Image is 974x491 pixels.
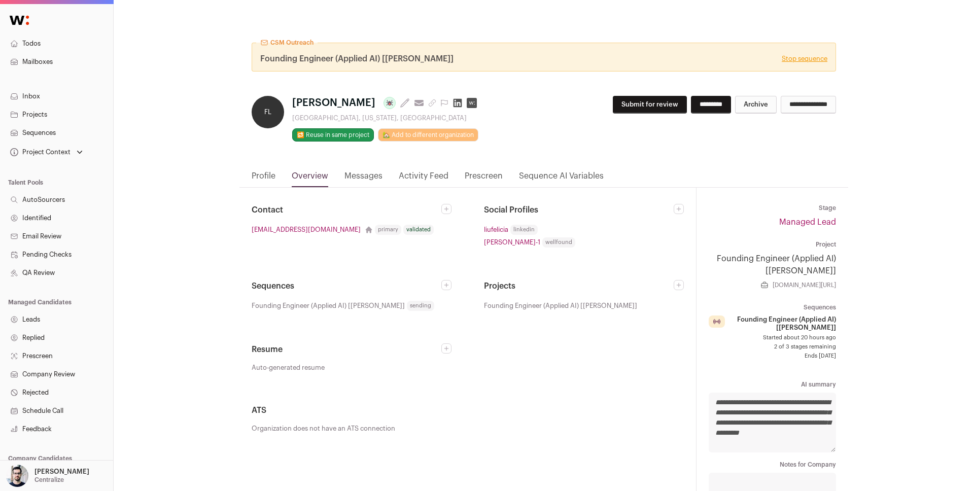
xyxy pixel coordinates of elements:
span: [PERSON_NAME] [292,96,375,110]
dt: Notes for Company [709,461,836,469]
div: [GEOGRAPHIC_DATA], [US_STATE], [GEOGRAPHIC_DATA] [292,114,481,122]
h2: Sequences [252,280,441,292]
span: Ends [DATE] [709,352,836,360]
button: 🔂 Reuse in same project [292,128,374,142]
a: liufelicia [484,224,508,235]
h2: Social Profiles [484,204,674,216]
dt: Project [709,240,836,249]
div: primary [375,225,401,235]
a: Messages [344,170,382,187]
a: Managed Lead [779,218,836,226]
div: Project Context [8,148,71,156]
a: [EMAIL_ADDRESS][DOMAIN_NAME] [252,224,361,235]
a: Activity Feed [399,170,448,187]
button: Open dropdown [4,465,91,487]
p: Organization does not have an ATS connection [252,425,684,433]
button: Submit for review [613,96,687,114]
dt: Sequences [709,303,836,311]
span: Founding Engineer (Applied AI) [[PERSON_NAME]] [484,300,637,311]
span: Founding Engineer (Applied AI) [[PERSON_NAME]] [252,300,405,311]
h2: Resume [252,343,441,356]
a: Founding Engineer (Applied AI) [[PERSON_NAME]] [709,253,836,277]
img: Wellfound [4,10,34,30]
span: wellfound [542,237,575,248]
img: 10051957-medium_jpg [6,465,28,487]
span: Founding Engineer (Applied AI) [[PERSON_NAME]] [727,315,836,332]
span: sending [407,301,434,311]
p: [PERSON_NAME] [34,468,89,476]
a: Auto-generated resume [252,364,451,372]
span: Started about 20 hours ago [709,334,836,342]
a: Prescreen [465,170,503,187]
h2: Projects [484,280,674,292]
h2: Contact [252,204,441,216]
dt: Stage [709,204,836,212]
button: Open dropdown [8,145,85,159]
a: 🏡 Add to different organization [378,128,478,142]
a: Overview [292,170,328,187]
a: Profile [252,170,275,187]
span: 2 of 3 stages remaining [709,343,836,351]
div: validated [403,225,434,235]
dt: AI summary [709,380,836,389]
a: Sequence AI Variables [519,170,604,187]
a: [PERSON_NAME]-1 [484,237,540,248]
span: Founding Engineer (Applied AI) [[PERSON_NAME]] [260,53,454,65]
a: Stop sequence [782,55,827,63]
h2: ATS [252,404,684,416]
span: CSM Outreach [270,39,314,47]
a: [DOMAIN_NAME][URL] [773,281,836,289]
button: Archive [735,96,777,114]
span: linkedin [510,225,538,235]
div: FL [252,96,284,128]
p: Centralize [34,476,64,484]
